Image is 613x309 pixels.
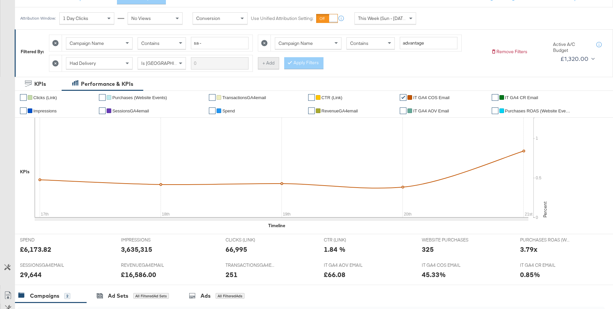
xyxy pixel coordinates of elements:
[20,169,30,175] div: KPIs
[201,292,211,300] div: Ads
[121,270,156,279] div: £16,586.00
[324,237,374,243] span: CTR (LINK)
[226,262,276,268] span: TRANSACTIONSGA4EMAIL
[33,108,57,113] span: Impressions
[491,49,527,55] button: Remove Filters
[422,270,446,279] div: 45.33%
[505,95,538,100] span: IT GA4 CR Email
[141,60,192,66] span: Is [GEOGRAPHIC_DATA]
[251,15,313,22] label: Use Unified Attribution Setting:
[209,107,216,114] a: ✔
[542,202,548,218] text: Percent
[133,293,169,299] div: All Filtered Ad Sets
[216,293,245,299] div: All Filtered Ads
[422,244,434,254] div: 325
[33,95,57,100] span: Clicks (Link)
[196,15,220,21] span: Conversion
[324,262,374,268] span: IT GA4 AOV EMAIL
[558,54,596,64] button: £1,320.00
[141,40,160,46] span: Contains
[20,237,70,243] span: SPEND
[324,244,345,254] div: 1.84 %
[70,60,96,66] span: Had Delivery
[321,95,342,100] span: CTR (Link)
[350,40,368,46] span: Contains
[324,270,345,279] div: £66.08
[492,107,498,114] a: ✔
[268,223,285,229] div: Timeline
[20,270,42,279] div: 29,644
[30,292,59,300] div: Campaigns
[112,108,149,113] span: SessionsGA4email
[63,15,88,21] span: 1 Day Clicks
[81,80,133,88] div: Performance & KPIs
[560,54,589,64] div: £1,320.00
[34,80,46,88] div: KPIs
[20,244,51,254] div: £6,173.82
[70,40,104,46] span: Campaign Name
[520,262,570,268] span: IT GA4 CR EMAIL
[279,40,313,46] span: Campaign Name
[226,270,238,279] div: 251
[121,262,171,268] span: REVENUEGA4EMAIL
[64,293,70,299] div: 2
[400,37,457,49] input: Enter a search term
[222,108,235,113] span: Spend
[553,41,590,54] div: Active A/C Budget
[20,16,56,21] div: Attribution Window:
[121,244,152,254] div: 3,635,315
[20,107,27,114] a: ✔
[505,108,572,113] span: Purchases ROAS (Website Events)
[308,107,315,114] a: ✔
[131,15,151,21] span: No Views
[520,244,537,254] div: 3.79x
[99,94,106,101] a: ✔
[308,94,315,101] a: ✔
[422,237,472,243] span: WEBSITE PURCHASES
[321,108,358,113] span: RevenueGA4email
[20,94,27,101] a: ✔
[121,237,171,243] span: IMPRESSIONS
[191,37,249,49] input: Enter a search term
[413,95,449,100] span: IT GA4 COS Email
[222,95,266,100] span: TransactionsGA4email
[520,270,540,279] div: 0.85%
[413,108,449,113] span: IT GA4 AOV Email
[400,94,406,101] a: ✔
[209,94,216,101] a: ✔
[21,49,44,55] div: Filtered By:
[99,107,106,114] a: ✔
[191,57,249,70] input: Enter a search term
[520,237,570,243] span: PURCHASES ROAS (WEBSITE EVENTS)
[400,107,406,114] a: ✔
[108,292,128,300] div: Ad Sets
[492,94,498,101] a: ✔
[422,262,472,268] span: IT GA4 COS EMAIL
[258,57,279,69] button: + Add
[20,262,70,268] span: SESSIONSGA4EMAIL
[226,244,247,254] div: 66,995
[226,237,276,243] span: CLICKS (LINK)
[112,95,167,100] span: Purchases (Website Events)
[358,15,408,21] span: This Week (Sun - [DATE])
